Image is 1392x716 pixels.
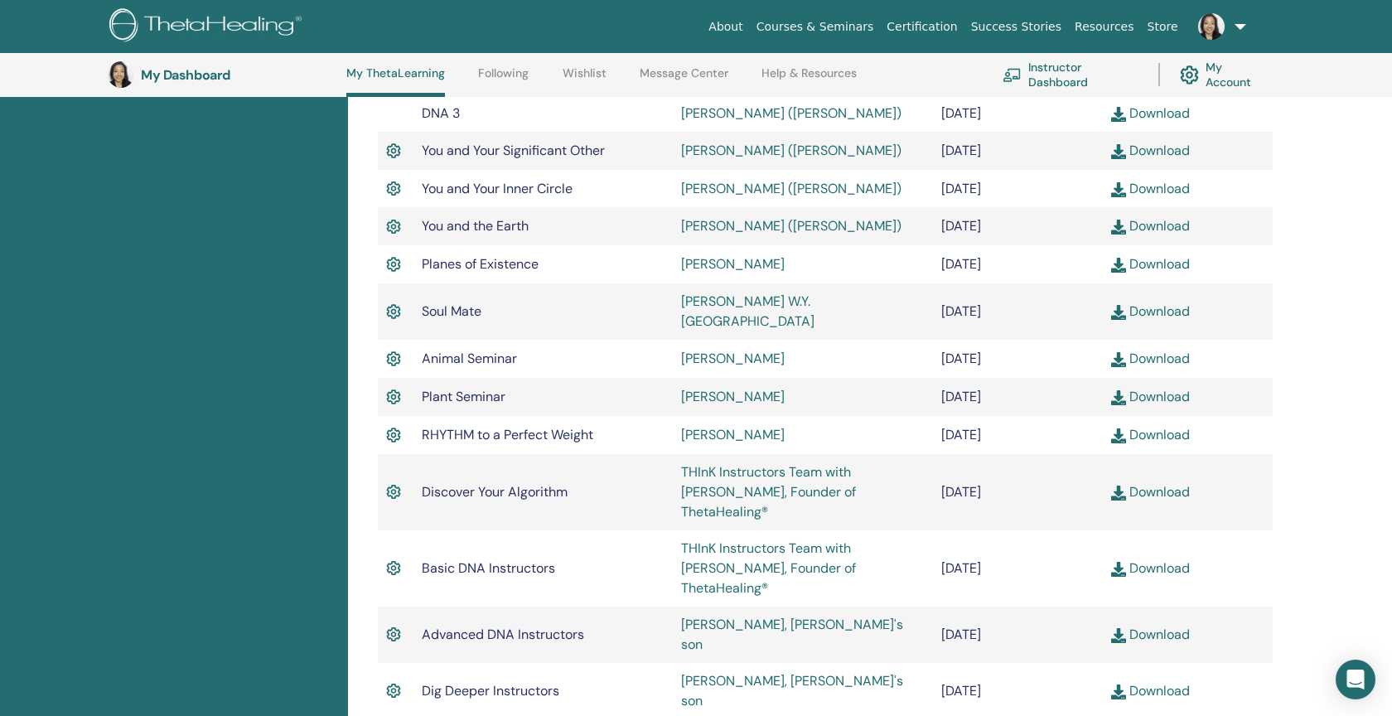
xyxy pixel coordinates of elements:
[1111,352,1126,367] img: download.svg
[1111,388,1190,405] a: Download
[386,254,401,275] img: Active Certificate
[933,530,1103,607] td: [DATE]
[681,463,856,520] a: THInK Instructors Team with [PERSON_NAME], Founder of ThetaHealing®
[933,454,1103,530] td: [DATE]
[422,217,529,235] span: You and the Earth
[422,559,555,577] span: Basic DNA Instructors
[1180,56,1268,93] a: My Account
[933,132,1103,170] td: [DATE]
[386,348,401,370] img: Active Certificate
[964,12,1068,42] a: Success Stories
[681,293,814,330] a: [PERSON_NAME] W.Y. [GEOGRAPHIC_DATA]
[422,388,505,405] span: Plant Seminar
[681,350,785,367] a: [PERSON_NAME]
[1111,302,1190,320] a: Download
[681,426,785,443] a: [PERSON_NAME]
[1111,217,1190,235] a: Download
[1111,626,1190,643] a: Download
[386,481,401,503] img: Active Certificate
[750,12,881,42] a: Courses & Seminars
[1111,483,1190,501] a: Download
[681,672,903,709] a: [PERSON_NAME], [PERSON_NAME]'s son
[681,142,901,159] a: [PERSON_NAME] ([PERSON_NAME])
[386,624,401,646] img: Active Certificate
[640,66,728,93] a: Message Center
[422,426,593,443] span: RHYTHM to a Perfect Weight
[422,255,539,273] span: Planes of Existence
[933,95,1103,132] td: [DATE]
[422,302,481,320] span: Soul Mate
[880,12,964,42] a: Certification
[386,386,401,408] img: Active Certificate
[386,216,401,238] img: Active Certificate
[478,66,529,93] a: Following
[422,626,584,643] span: Advanced DNA Instructors
[933,283,1103,340] td: [DATE]
[346,66,445,97] a: My ThetaLearning
[108,61,134,88] img: default.jpg
[933,245,1103,283] td: [DATE]
[422,682,559,699] span: Dig Deeper Instructors
[1003,68,1022,82] img: chalkboard-teacher.svg
[1336,660,1375,699] div: Open Intercom Messenger
[1003,56,1138,93] a: Instructor Dashboard
[1111,182,1126,197] img: download.svg
[1111,220,1126,235] img: download.svg
[933,207,1103,245] td: [DATE]
[681,388,785,405] a: [PERSON_NAME]
[386,558,401,579] img: Active Certificate
[933,416,1103,454] td: [DATE]
[1111,486,1126,501] img: download.svg
[1111,258,1126,273] img: download.svg
[422,350,517,367] span: Animal Seminar
[386,424,401,446] img: Active Certificate
[681,217,901,235] a: [PERSON_NAME] ([PERSON_NAME])
[681,180,901,197] a: [PERSON_NAME] ([PERSON_NAME])
[681,104,901,122] a: [PERSON_NAME] ([PERSON_NAME])
[1111,426,1190,443] a: Download
[681,539,856,597] a: THInK Instructors Team with [PERSON_NAME], Founder of ThetaHealing®
[1111,562,1126,577] img: download.svg
[1111,428,1126,443] img: download.svg
[422,104,460,122] span: DNA 3
[1111,104,1190,122] a: Download
[681,616,903,653] a: [PERSON_NAME], [PERSON_NAME]'s son
[386,178,401,200] img: Active Certificate
[1111,107,1126,122] img: download.svg
[1111,682,1190,699] a: Download
[933,170,1103,208] td: [DATE]
[1111,305,1126,320] img: download.svg
[1111,685,1126,699] img: download.svg
[422,483,568,501] span: Discover Your Algorithm
[761,66,857,93] a: Help & Resources
[1141,12,1185,42] a: Store
[933,340,1103,378] td: [DATE]
[1111,255,1190,273] a: Download
[1111,142,1190,159] a: Download
[1198,13,1225,40] img: default.jpg
[109,8,307,46] img: logo.png
[386,680,401,702] img: Active Certificate
[933,607,1103,663] td: [DATE]
[1111,390,1126,405] img: download.svg
[681,255,785,273] a: [PERSON_NAME]
[933,378,1103,416] td: [DATE]
[1111,628,1126,643] img: download.svg
[1180,61,1199,89] img: cog.svg
[386,140,401,162] img: Active Certificate
[1111,350,1190,367] a: Download
[1111,180,1190,197] a: Download
[386,301,401,322] img: Active Certificate
[1111,144,1126,159] img: download.svg
[702,12,749,42] a: About
[563,66,607,93] a: Wishlist
[422,142,605,159] span: You and Your Significant Other
[141,67,307,83] h3: My Dashboard
[1111,559,1190,577] a: Download
[422,180,573,197] span: You and Your Inner Circle
[1068,12,1141,42] a: Resources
